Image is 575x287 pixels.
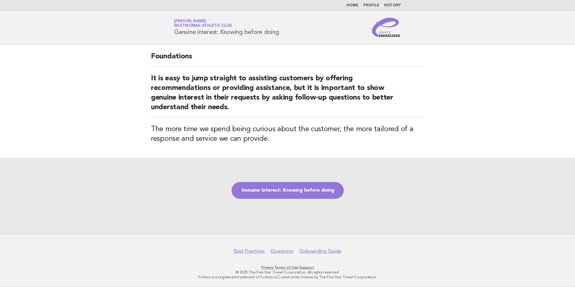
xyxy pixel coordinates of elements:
p: Forbes is a registered trademark of Forbes LLC used under license by The Five Star Travel Corpora... [103,275,472,279]
a: Best Practices [234,248,265,254]
a: Questions [271,248,293,254]
h3: The more time we spend being curious about the customer, the more tailored of a response and serv... [151,125,424,144]
h2: Foundations [151,52,424,66]
p: · · [103,265,472,270]
a: History [384,4,401,7]
a: Onboarding Guide [299,248,341,254]
p: © 2025 The Five Star Travel Corporation. All rights reserved. [103,270,472,275]
h1: Genuine interest: Knowing before doing [174,20,279,35]
a: Genuine interest: Knowing before doing [232,182,344,199]
h2: It is easy to jump straight to assisting customers by offering recommendations or providing assis... [151,74,424,117]
a: Support [299,265,314,270]
a: [PERSON_NAME]Multnomah Athletic Club [174,19,232,28]
a: Terms of Use [274,265,298,270]
a: Home [346,4,358,7]
span: Multnomah Athletic Club [174,24,232,28]
a: Privacy [261,265,273,270]
img: Service Energizers [372,18,401,37]
a: Profile [363,4,379,7]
